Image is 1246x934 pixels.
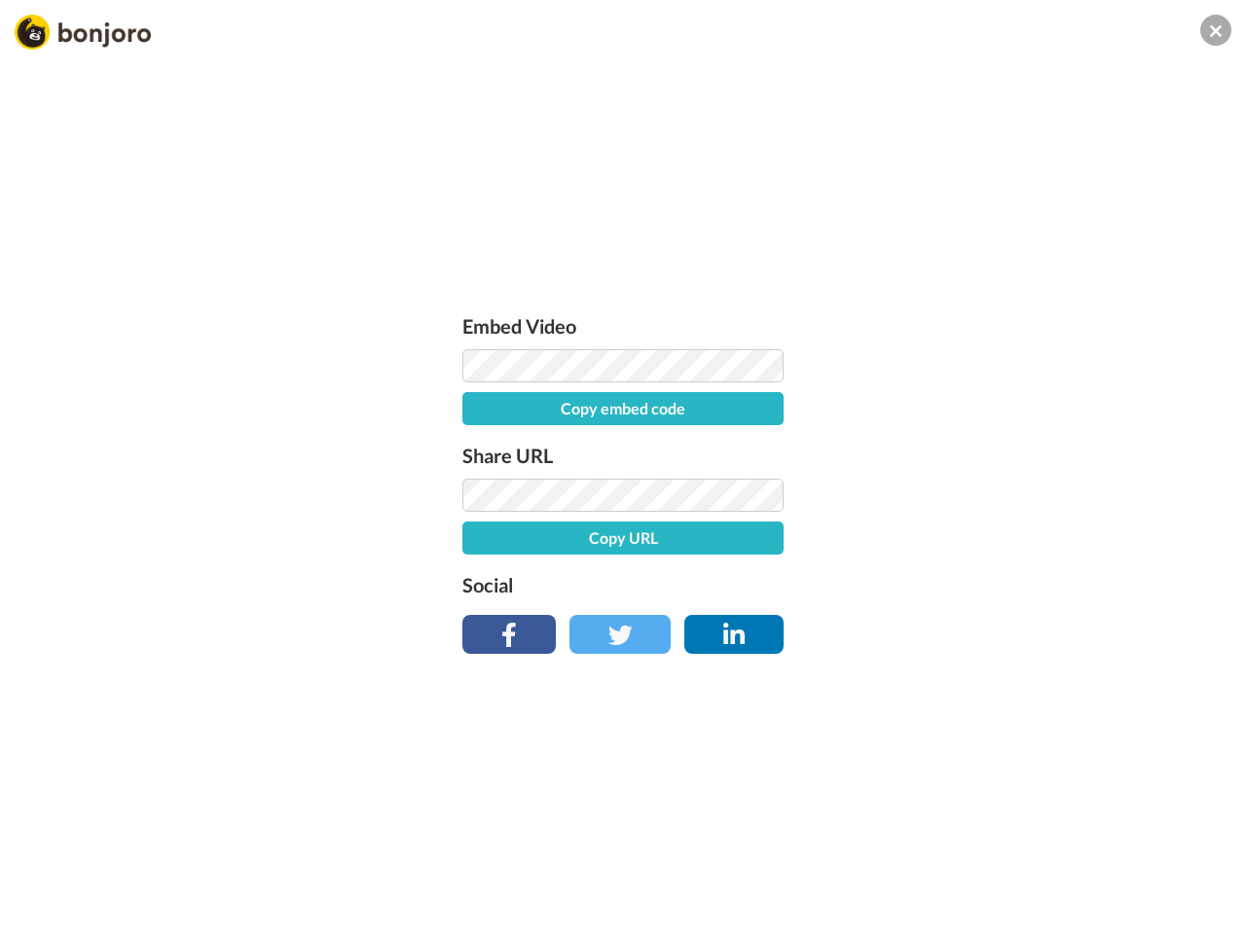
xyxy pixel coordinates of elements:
[462,521,784,555] button: Copy URL
[462,569,784,600] label: Social
[462,392,784,425] button: Copy embed code
[462,440,784,471] label: Share URL
[15,15,151,50] img: Bonjoro Logo
[462,310,784,341] label: Embed Video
